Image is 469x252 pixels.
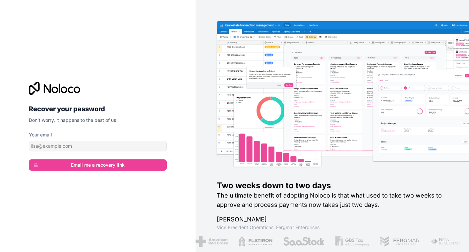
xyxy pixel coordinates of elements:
[29,117,167,124] p: Don't worry, it happens to the best of us
[29,103,167,115] h2: Recover your password
[282,236,324,247] img: /assets/saastock-C6Zbiodz.png
[217,180,448,191] h1: Two weeks down to two days
[217,224,448,231] h1: Vice President Operations , Fergmar Enterprises
[195,236,227,247] img: /assets/american-red-cross-BAupjrZR.png
[217,191,448,210] h2: The ultimate benefit of adopting Noloco is that what used to take two weeks to approve and proces...
[217,215,448,224] h1: [PERSON_NAME]
[430,236,461,247] img: /assets/fiera-fwj2N5v4.png
[237,236,272,247] img: /assets/flatiron-C8eUkumj.png
[29,141,167,151] input: email
[29,131,52,138] label: Your email
[379,236,419,247] img: /assets/fergmar-CudnrXN5.png
[334,236,368,247] img: /assets/gbstax-C-GtDUiK.png
[29,159,167,171] button: Email me a recovery link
